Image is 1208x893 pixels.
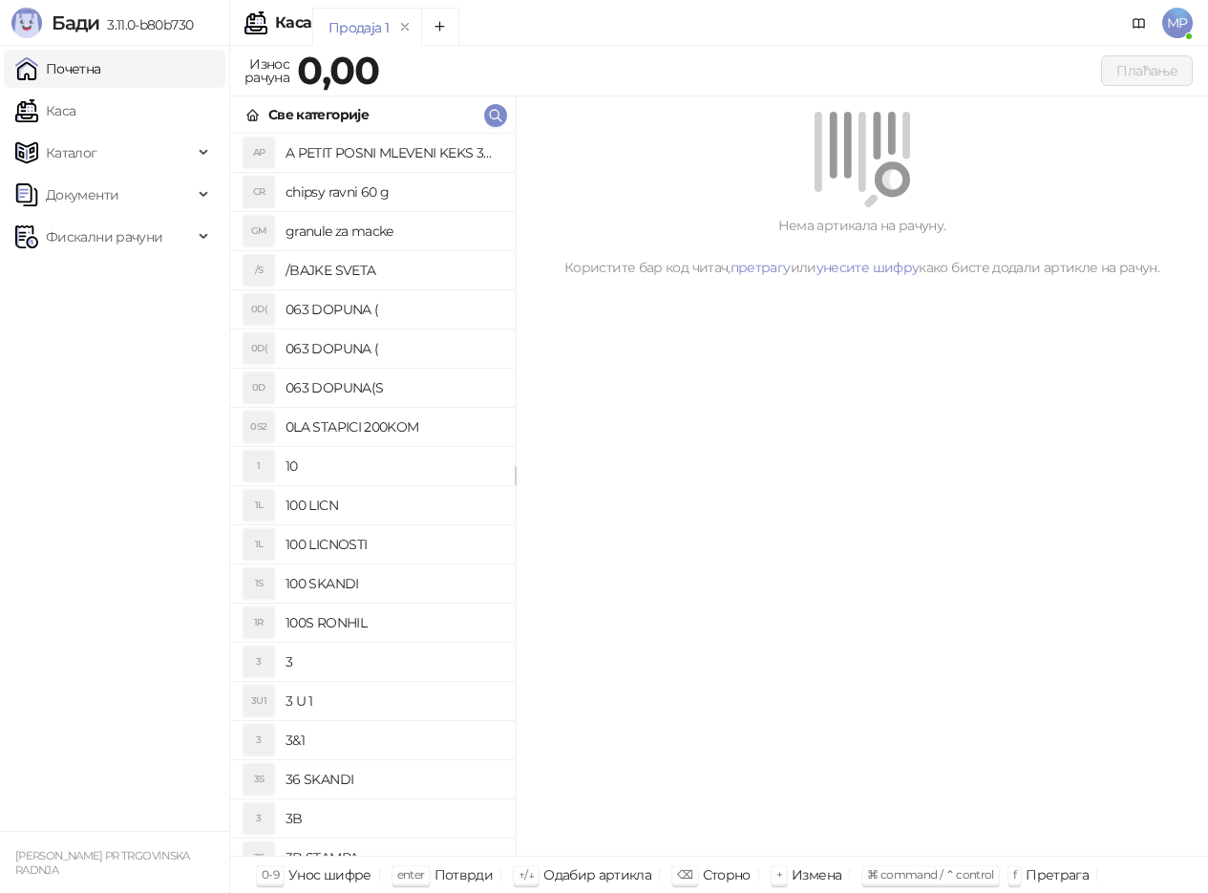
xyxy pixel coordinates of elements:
div: 3 [244,647,274,677]
div: 3S [244,764,274,795]
h4: 100 SKANDI [286,568,499,599]
div: Унос шифре [288,862,371,887]
h4: 063 DOPUNA ( [286,294,499,325]
div: Износ рачуна [241,52,293,90]
button: Плаћање [1101,55,1193,86]
span: 0-9 [262,867,279,882]
h4: 3&1 [286,725,499,755]
h4: 3B [286,803,499,834]
div: 1 [244,451,274,481]
h4: 063 DOPUNA(S [286,372,499,403]
div: Измена [792,862,841,887]
div: 1R [244,607,274,638]
h4: 100S RONHIL [286,607,499,638]
h4: 10 [286,451,499,481]
div: 1L [244,490,274,521]
h4: 3B STAMPA [286,842,499,873]
div: Потврди [434,862,494,887]
span: ↑/↓ [519,867,534,882]
a: Каса [15,92,75,130]
h4: chipsy ravni 60 g [286,177,499,207]
a: Документација [1124,8,1155,38]
div: Одабир артикла [543,862,651,887]
div: 0D( [244,333,274,364]
span: Бади [52,11,99,34]
div: Сторно [703,862,751,887]
span: MP [1162,8,1193,38]
div: Нема артикала на рачуну. Користите бар код читач, или како бисте додали артикле на рачун. [539,215,1185,278]
div: GM [244,216,274,246]
h4: 0LA STAPICI 200KOM [286,412,499,442]
img: Logo [11,8,42,38]
div: AP [244,138,274,168]
div: Претрага [1026,862,1089,887]
div: 1L [244,529,274,560]
span: + [776,867,782,882]
strong: 0,00 [297,47,379,94]
div: grid [230,134,515,856]
h4: 063 DOPUNA ( [286,333,499,364]
div: 0S2 [244,412,274,442]
h4: 100 LICNOSTI [286,529,499,560]
div: 3U1 [244,686,274,716]
a: Почетна [15,50,101,88]
span: f [1013,867,1016,882]
h4: /BAJKE SVETA [286,255,499,286]
span: ⌫ [677,867,692,882]
h4: 100 LICN [286,490,499,521]
span: ⌘ command / ⌃ control [867,867,994,882]
a: унесите шифру [816,259,920,276]
h4: granule za macke [286,216,499,246]
span: 3.11.0-b80b730 [99,16,193,33]
div: 1S [244,568,274,599]
div: Каса [275,15,311,31]
h4: 36 SKANDI [286,764,499,795]
button: Add tab [421,8,459,46]
a: претрагу [731,259,791,276]
div: Продаја 1 [328,17,389,38]
h4: 3 U 1 [286,686,499,716]
button: remove [392,19,417,35]
div: 3 [244,725,274,755]
span: Документи [46,176,118,214]
div: 0D( [244,294,274,325]
div: CR [244,177,274,207]
div: 3 [244,803,274,834]
span: Фискални рачуни [46,218,162,256]
div: 0D [244,372,274,403]
span: Каталог [46,134,97,172]
h4: A PETIT POSNI MLEVENI KEKS 300G [286,138,499,168]
div: Све категорије [268,104,369,125]
div: /S [244,255,274,286]
div: 3S [244,842,274,873]
small: [PERSON_NAME] PR TRGOVINSKA RADNJA [15,849,190,877]
h4: 3 [286,647,499,677]
span: enter [397,867,425,882]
